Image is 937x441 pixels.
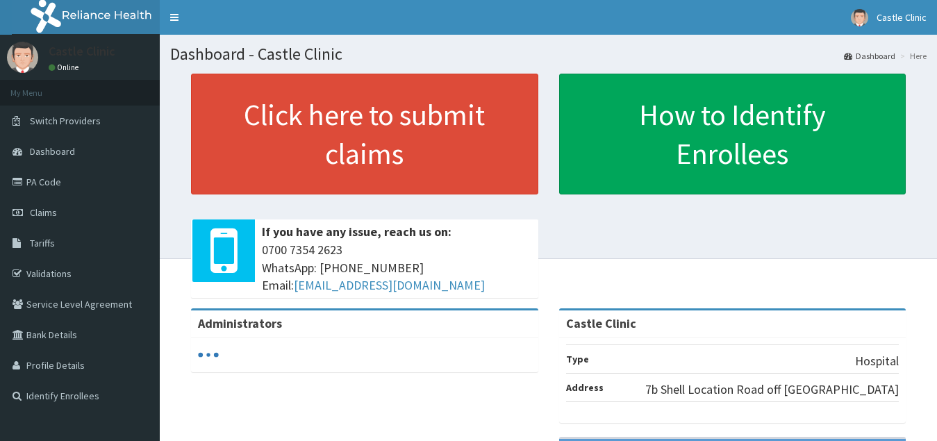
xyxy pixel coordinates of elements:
b: Administrators [198,315,282,331]
span: Claims [30,206,57,219]
b: If you have any issue, reach us on: [262,224,451,240]
img: User Image [7,42,38,73]
p: Hospital [855,352,899,370]
span: Castle Clinic [877,11,927,24]
p: 7b Shell Location Road off [GEOGRAPHIC_DATA] [645,381,899,399]
svg: audio-loading [198,344,219,365]
a: [EMAIL_ADDRESS][DOMAIN_NAME] [294,277,485,293]
b: Address [566,381,604,394]
a: Click here to submit claims [191,74,538,194]
img: User Image [851,9,868,26]
b: Type [566,353,589,365]
strong: Castle Clinic [566,315,636,331]
span: Tariffs [30,237,55,249]
a: Online [49,63,82,72]
span: Dashboard [30,145,75,158]
a: How to Identify Enrollees [559,74,906,194]
li: Here [897,50,927,62]
a: Dashboard [844,50,895,62]
span: Switch Providers [30,115,101,127]
p: Castle Clinic [49,45,115,58]
span: 0700 7354 2623 WhatsApp: [PHONE_NUMBER] Email: [262,241,531,294]
h1: Dashboard - Castle Clinic [170,45,927,63]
